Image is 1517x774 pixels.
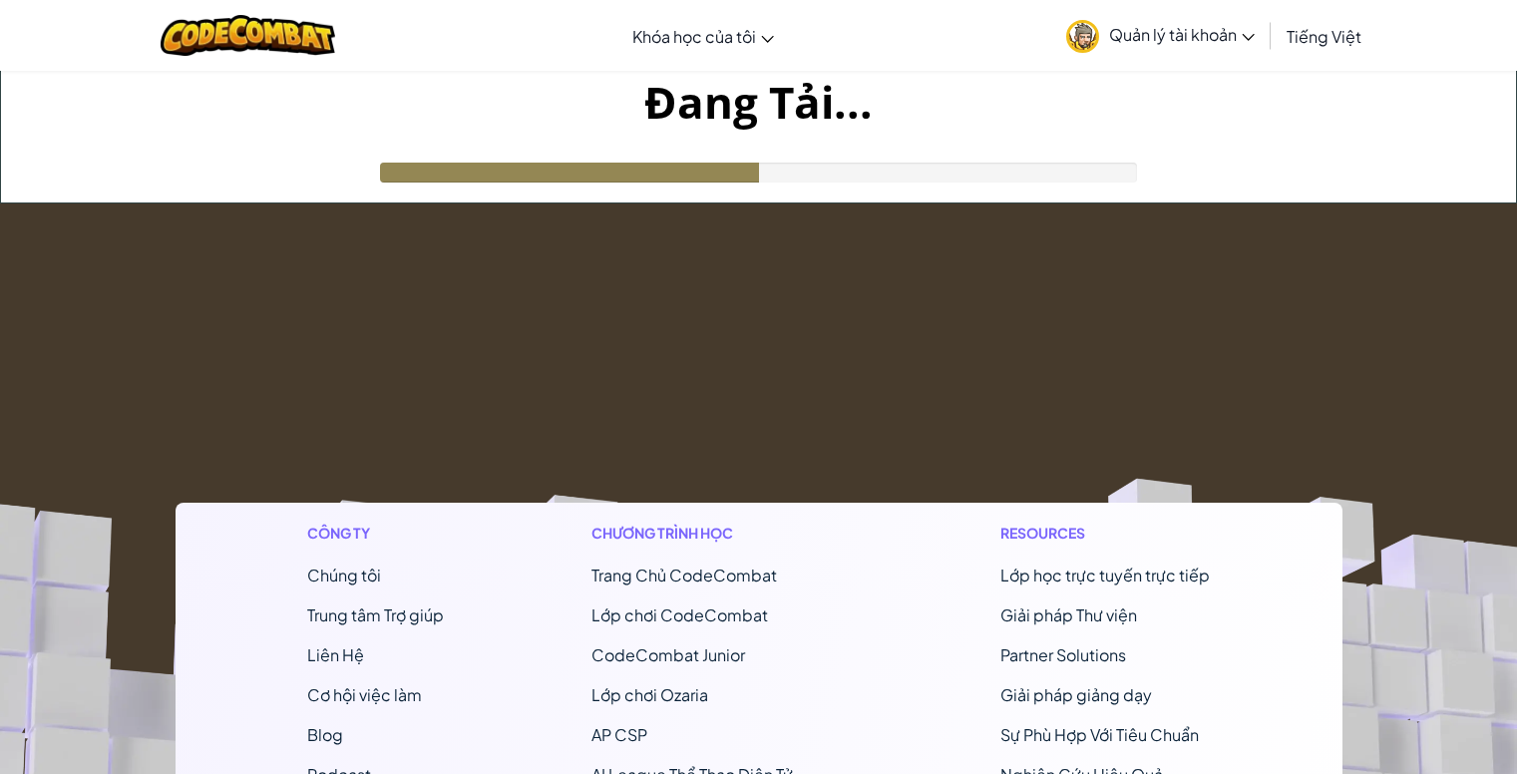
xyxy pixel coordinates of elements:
h1: Resources [1000,523,1210,544]
span: Liên Hệ [307,644,364,665]
a: Blog [307,724,343,745]
a: Lớp học trực tuyến trực tiếp [1000,565,1210,585]
a: Partner Solutions [1000,644,1126,665]
img: CodeCombat logo [161,15,335,56]
a: Sự Phù Hợp Với Tiêu Chuẩn [1000,724,1199,745]
span: Khóa học của tôi [632,26,756,47]
span: Quản lý tài khoản [1109,24,1255,45]
a: Trung tâm Trợ giúp [307,604,444,625]
span: Tiếng Việt [1287,26,1361,47]
span: Trang Chủ CodeCombat [591,565,777,585]
img: avatar [1066,20,1099,53]
a: Cơ hội việc làm [307,684,422,705]
a: Tiếng Việt [1277,9,1371,63]
h1: Chương trình học [591,523,854,544]
a: Chúng tôi [307,565,381,585]
a: Quản lý tài khoản [1056,4,1265,67]
a: Lớp chơi CodeCombat [591,604,768,625]
h1: Đang Tải... [1,71,1516,133]
h1: Công ty [307,523,444,544]
a: AP CSP [591,724,647,745]
a: Giải pháp Thư viện [1000,604,1137,625]
a: CodeCombat Junior [591,644,745,665]
a: Lớp chơi Ozaria [591,684,708,705]
a: Giải pháp giảng dạy [1000,684,1152,705]
a: Khóa học của tôi [622,9,784,63]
